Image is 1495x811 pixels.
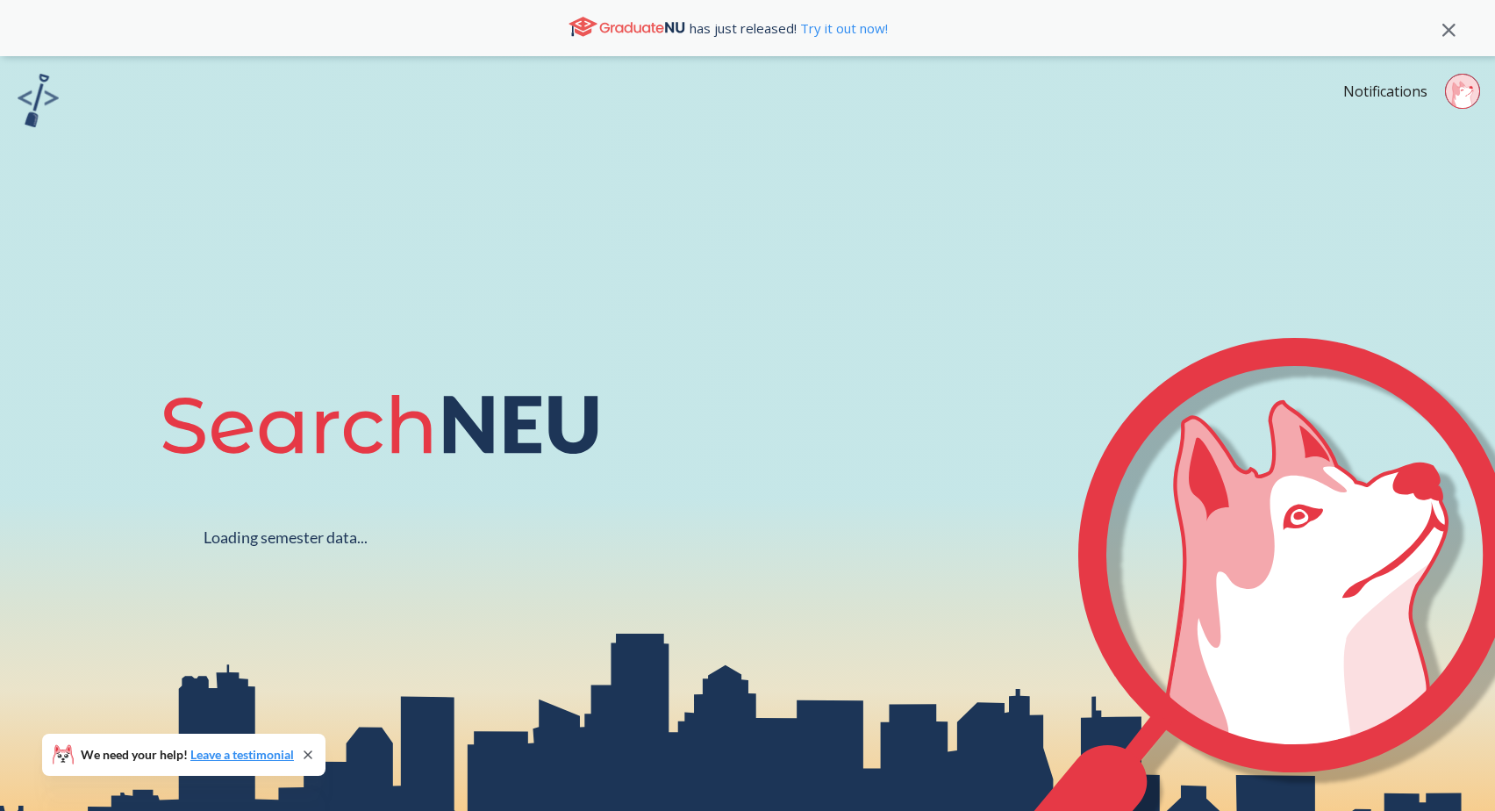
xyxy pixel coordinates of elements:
[190,747,294,762] a: Leave a testimonial
[1343,82,1427,101] a: Notifications
[690,18,888,38] span: has just released!
[18,74,59,133] a: sandbox logo
[18,74,59,127] img: sandbox logo
[204,528,368,548] div: Loading semester data...
[797,19,888,37] a: Try it out now!
[81,749,294,761] span: We need your help!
